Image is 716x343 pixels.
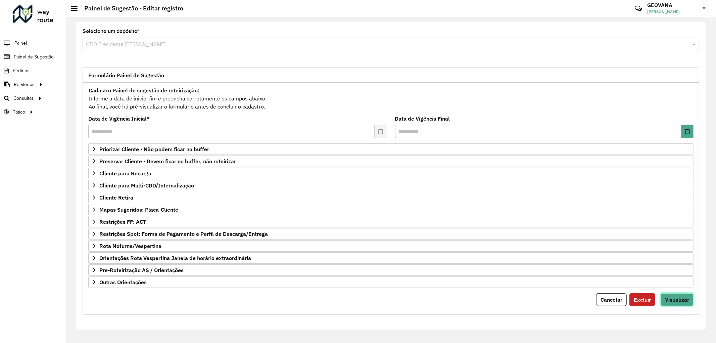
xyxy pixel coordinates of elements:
span: Cliente para Multi-CDD/Internalização [99,183,194,188]
span: Outras Orientações [99,280,147,285]
a: Preservar Cliente - Devem ficar no buffer, não roteirizar [88,156,694,167]
a: Orientações Rota Vespertina Janela de horário extraordinária [88,252,694,264]
span: Formulário Painel de Sugestão [88,73,164,78]
span: Cliente Retira [99,195,133,200]
div: Informe a data de inicio, fim e preencha corretamente os campos abaixo. Ao final, você irá pré-vi... [88,86,694,111]
button: Excluir [629,293,655,306]
span: Rota Noturna/Vespertina [99,243,161,249]
span: Orientações Rota Vespertina Janela de horário extraordinária [99,255,251,261]
span: Cancelar [601,296,622,303]
a: Rota Noturna/Vespertina [88,240,694,252]
a: Contato Rápido [631,1,646,16]
h2: Painel de Sugestão - Editar registro [78,5,183,12]
a: Mapas Sugeridos: Placa-Cliente [88,204,694,215]
span: Tático [13,109,25,116]
label: Selecione um depósito [83,27,139,35]
span: Preservar Cliente - Devem ficar no buffer, não roteirizar [99,159,236,164]
a: Cliente para Recarga [88,168,694,179]
span: Pre-Roteirização AS / Orientações [99,267,184,273]
a: Pre-Roteirização AS / Orientações [88,264,694,276]
span: Cliente para Recarga [99,171,151,176]
a: Priorizar Cliente - Não podem ficar no buffer [88,143,694,155]
label: Data de Vigência Final [395,115,450,123]
span: Painel de Sugestão [14,53,54,60]
a: Outras Orientações [88,276,694,288]
span: Restrições FF: ACT [99,219,146,224]
span: Priorizar Cliente - Não podem ficar no buffer [99,146,209,152]
button: Visualizar [661,293,694,306]
h3: GEOVANA [647,2,698,8]
span: Pedidos [13,67,30,74]
a: Cliente Retira [88,192,694,203]
span: Consultas [13,95,34,102]
span: Relatórios [14,81,35,88]
span: Restrições Spot: Forma de Pagamento e Perfil de Descarga/Entrega [99,231,268,237]
label: Data de Vigência Inicial [88,115,150,123]
span: Painel [14,40,27,47]
span: Excluir [634,296,651,303]
span: Visualizar [665,296,689,303]
a: Cliente para Multi-CDD/Internalização [88,180,694,191]
strong: Cadastro Painel de sugestão de roteirização: [89,87,199,94]
span: [PERSON_NAME] [647,9,698,15]
a: Restrições Spot: Forma de Pagamento e Perfil de Descarga/Entrega [88,228,694,240]
button: Choose Date [681,125,694,138]
a: Restrições FF: ACT [88,216,694,227]
button: Cancelar [596,293,627,306]
span: Mapas Sugeridos: Placa-Cliente [99,207,178,212]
